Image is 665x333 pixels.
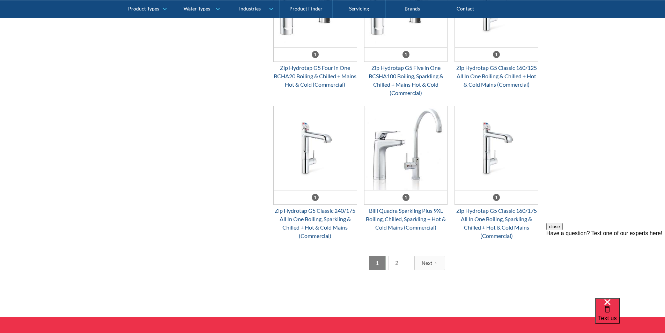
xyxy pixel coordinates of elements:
a: Zip Hydrotap G5 Classic 160/175 All In One Boiling, Sparkling & Chilled + Hot & Cold Mains (Comme... [455,106,538,240]
a: 2 [389,256,405,270]
div: Zip Hydrotap G5 Classic 160/175 All In One Boiling, Sparkling & Chilled + Hot & Cold Mains (Comme... [455,207,538,240]
div: Industries [239,6,261,12]
img: Zip Hydrotap G5 Classic 160/175 All In One Boiling, Sparkling & Chilled + Hot & Cold Mains (Comme... [455,106,538,190]
div: List [273,256,539,270]
img: Billi Quadra Sparkling Plus 9XL Boiling, Chilled, Sparkling + Hot & Cold Mains (Commercial) [364,106,448,190]
div: Zip Hydrotap G5 Five in One BCSHA100 Boiling, Sparkling & Chilled + Mains Hot & Cold (Commercial) [364,64,448,97]
a: Zip Hydrotap G5 Classic 240/175 All In One Boiling, Sparkling & Chilled + Hot & Cold Mains (Comme... [273,106,357,240]
img: Zip Hydrotap G5 Classic 240/175 All In One Boiling, Sparkling & Chilled + Hot & Cold Mains (Comme... [274,106,357,190]
div: Zip Hydrotap G5 Four in One BCHA20 Boiling & Chilled + Mains Hot & Cold (Commercial) [273,64,357,89]
a: 1 [369,256,386,270]
iframe: podium webchat widget bubble [595,298,665,333]
div: Product Types [128,6,159,12]
div: Water Types [184,6,210,12]
div: Zip Hydrotap G5 Classic 160/125 All In One Boiling & Chilled + Hot & Cold Mains (Commercial) [455,64,538,89]
iframe: podium webchat widget prompt [546,223,665,307]
div: Next [422,259,432,267]
a: Billi Quadra Sparkling Plus 9XL Boiling, Chilled, Sparkling + Hot & Cold Mains (Commercial)Billi ... [364,106,448,232]
a: Next Page [414,256,445,270]
div: Zip Hydrotap G5 Classic 240/175 All In One Boiling, Sparkling & Chilled + Hot & Cold Mains (Comme... [273,207,357,240]
div: Billi Quadra Sparkling Plus 9XL Boiling, Chilled, Sparkling + Hot & Cold Mains (Commercial) [364,207,448,232]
